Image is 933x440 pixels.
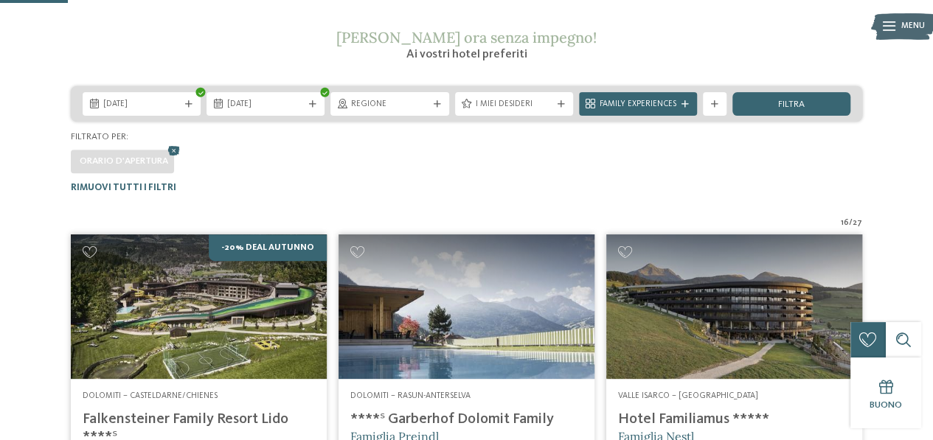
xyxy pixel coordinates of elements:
span: / [849,217,853,229]
img: Cercate un hotel per famiglie? Qui troverete solo i migliori! [71,234,327,378]
span: [PERSON_NAME] ora senza impegno! [336,28,597,46]
span: Family Experiences [600,99,676,111]
span: I miei desideri [476,99,552,111]
span: [DATE] [227,99,304,111]
h4: ****ˢ Garberhof Dolomit Family [350,411,583,428]
span: Valle Isarco – [GEOGRAPHIC_DATA] [618,391,758,400]
img: Cercate un hotel per famiglie? Qui troverete solo i migliori! [339,234,594,378]
span: Rimuovi tutti i filtri [71,183,176,192]
span: Dolomiti – Casteldarne/Chienes [83,391,218,400]
span: Dolomiti – Rasun-Anterselva [350,391,471,400]
span: 27 [853,217,862,229]
span: 16 [841,217,849,229]
span: [DATE] [103,99,180,111]
span: Regione [351,99,428,111]
span: filtra [778,100,805,110]
span: Buono [870,400,902,410]
img: Cercate un hotel per famiglie? Qui troverete solo i migliori! [606,234,862,378]
span: Filtrato per: [71,132,128,142]
span: Orario d'apertura [80,156,168,166]
span: Ai vostri hotel preferiti [406,49,527,60]
a: Buono [850,357,921,428]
